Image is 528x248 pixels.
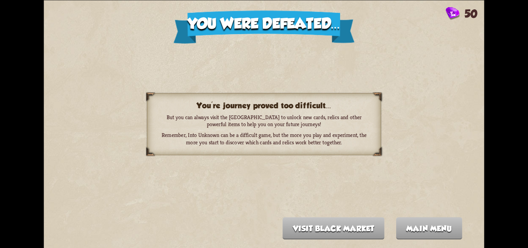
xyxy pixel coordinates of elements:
h3: You're journey proved too difficult... [161,101,367,110]
button: Main menu [396,217,462,239]
p: Remember, Into Unknown can be a difficult game, but the more you play and experiment, the more yo... [161,131,367,145]
img: Gem.png [446,7,460,20]
div: Gems [446,7,477,20]
p: But you can always visit the [GEOGRAPHIC_DATA] to unlock new cards, relics and other powerful ite... [161,113,367,128]
div: You were defeated... [174,10,355,43]
button: Visit Black Market [283,217,385,239]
